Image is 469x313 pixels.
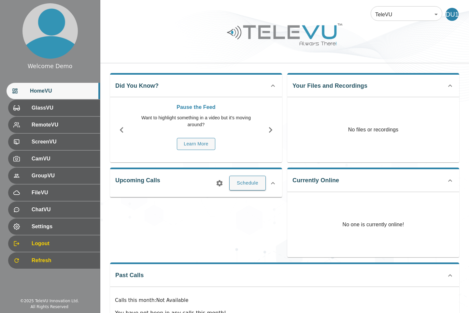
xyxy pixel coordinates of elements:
[8,201,100,218] div: ChatVU
[8,134,100,150] div: ScreenVU
[32,189,95,197] span: FileVU
[136,114,256,128] p: Want to highlight something in a video but it's moving around?
[30,87,95,95] span: HomeVU
[446,8,459,21] div: DU1
[32,206,95,214] span: ChatVU
[32,172,95,180] span: GroupVU
[32,104,95,112] span: GlassVU
[177,138,215,150] button: Learn More
[229,176,266,190] button: Schedule
[136,103,256,111] p: Pause the Feed
[226,21,343,48] img: Logo
[8,151,100,167] div: CamVU
[22,3,78,59] img: profile.png
[31,304,68,310] div: All Rights Reserved
[32,138,95,146] span: ScreenVU
[8,235,100,252] div: Logout
[32,155,95,163] span: CamVU
[20,298,79,304] div: © 2025 TeleVU Innovation Ltd.
[32,257,95,264] span: Refresh
[8,218,100,235] div: Settings
[7,83,100,99] div: HomeVU
[8,117,100,133] div: RemoteVU
[32,223,95,231] span: Settings
[115,297,454,304] p: Calls this month : Not Available
[28,62,73,70] div: Welcome Demo
[8,185,100,201] div: FileVU
[8,168,100,184] div: GroupVU
[32,240,95,247] span: Logout
[371,5,442,23] div: TeleVU
[287,97,459,162] p: No files or recordings
[342,192,404,257] p: No one is currently online!
[8,100,100,116] div: GlassVU
[8,252,100,269] div: Refresh
[32,121,95,129] span: RemoteVU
